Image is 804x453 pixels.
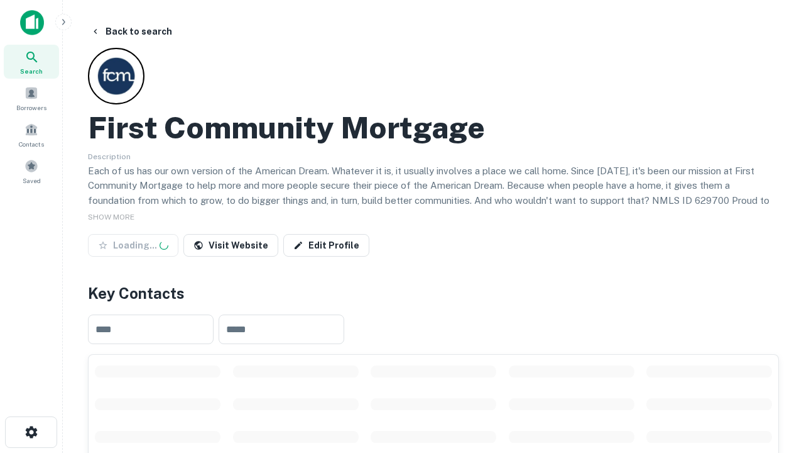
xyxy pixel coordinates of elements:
span: Description [88,152,131,161]
span: Saved [23,176,41,186]
h2: First Community Mortgage [88,109,485,146]
h4: Key Contacts [88,282,779,305]
a: Contacts [4,118,59,152]
a: Search [4,45,59,79]
span: SHOW MORE [88,213,134,221]
p: Each of us has our own version of the American Dream. Whatever it is, it usually involves a place... [88,164,779,223]
a: Borrowers [4,81,59,115]
button: Back to search [85,20,177,43]
span: Borrowers [16,103,46,113]
a: Edit Profile [283,234,369,257]
a: Saved [4,154,59,188]
span: Contacts [19,139,44,149]
iframe: Chat Widget [741,352,804,413]
span: Search [20,66,43,76]
img: capitalize-icon.png [20,10,44,35]
a: Visit Website [183,234,278,257]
